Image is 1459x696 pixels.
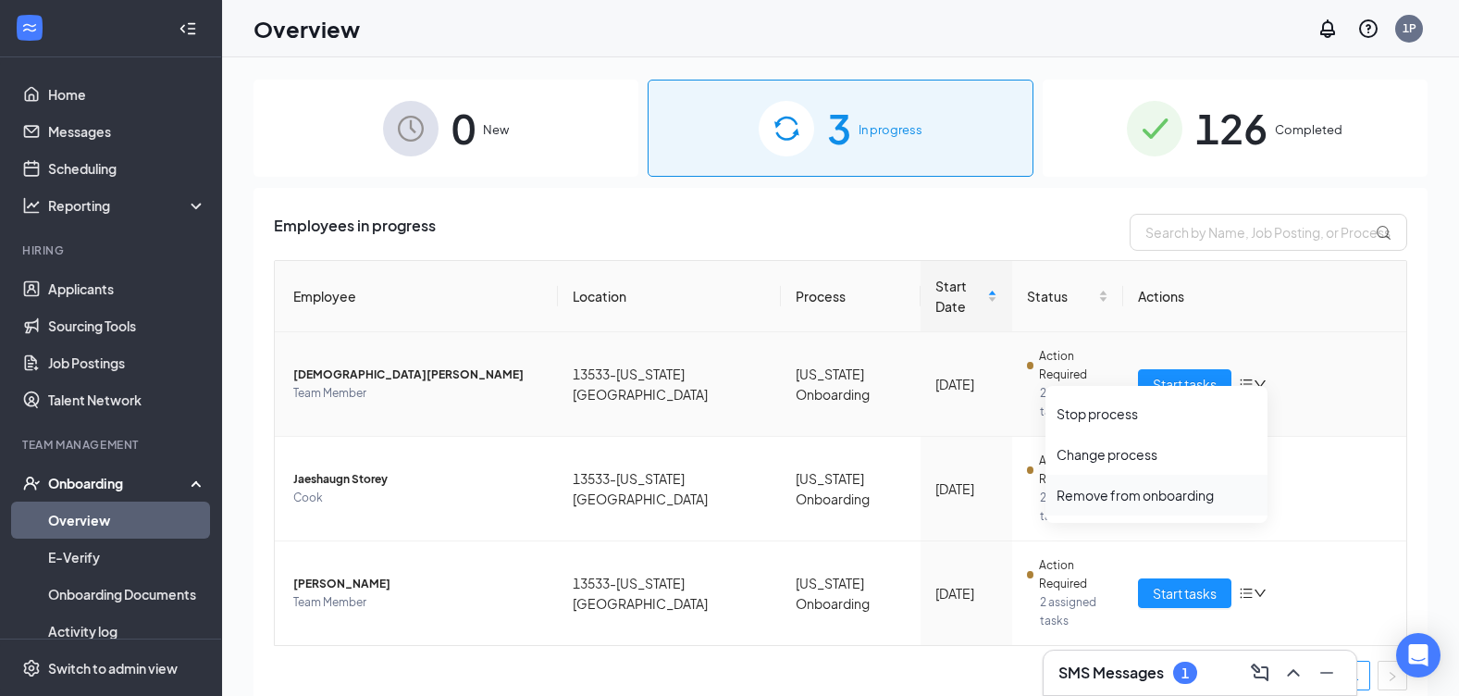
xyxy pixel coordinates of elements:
th: Location [558,261,781,332]
li: Next Page [1378,661,1407,690]
span: Start tasks [1153,583,1217,603]
div: Hiring [22,242,203,258]
a: Messages [48,113,206,150]
span: 0 [451,96,476,160]
svg: Settings [22,659,41,677]
button: Start tasks [1138,369,1231,399]
h1: Overview [253,13,360,44]
th: Actions [1123,261,1406,332]
td: [US_STATE] Onboarding [781,437,921,541]
span: right [1387,671,1398,682]
span: [DEMOGRAPHIC_DATA][PERSON_NAME] [293,366,543,384]
span: Cook [293,489,543,507]
div: Remove from onboarding [1057,486,1256,504]
a: Applicants [48,270,206,307]
a: Talent Network [48,381,206,418]
div: Reporting [48,196,207,215]
span: Jaeshaugn Storey [293,470,543,489]
span: Completed [1275,120,1342,139]
a: Job Postings [48,344,206,381]
span: 2 assigned tasks [1040,593,1108,630]
svg: WorkstreamLogo [20,19,39,37]
button: Start tasks [1138,578,1231,608]
td: 13533-[US_STATE][GEOGRAPHIC_DATA] [558,437,781,541]
span: Start tasks [1153,374,1217,394]
span: down [1254,378,1267,391]
div: 1P [1403,20,1416,36]
svg: Minimize [1316,662,1338,684]
h3: SMS Messages [1058,663,1164,683]
div: Onboarding [48,474,191,492]
button: Minimize [1312,658,1342,688]
span: 3 [827,96,851,160]
td: [US_STATE] Onboarding [781,541,921,645]
a: Sourcing Tools [48,307,206,344]
div: Change process [1057,445,1256,464]
svg: Collapse [179,19,197,38]
span: Team Member [293,593,543,612]
th: Status [1012,261,1123,332]
svg: UserCheck [22,474,41,492]
span: Team Member [293,384,543,403]
button: ComposeMessage [1245,658,1275,688]
svg: Notifications [1317,18,1339,40]
span: New [483,120,509,139]
span: 126 [1195,96,1267,160]
a: Home [48,76,206,113]
span: [PERSON_NAME] [293,575,543,593]
input: Search by Name, Job Posting, or Process [1130,214,1407,251]
td: 13533-[US_STATE][GEOGRAPHIC_DATA] [558,332,781,437]
a: Overview [48,502,206,539]
span: bars [1239,377,1254,391]
span: Action Required [1039,347,1108,384]
svg: QuestionInfo [1357,18,1379,40]
td: 13533-[US_STATE][GEOGRAPHIC_DATA] [558,541,781,645]
div: Stop process [1057,404,1256,423]
button: right [1378,661,1407,690]
span: In progress [859,120,922,139]
span: Employees in progress [274,214,436,251]
div: Switch to admin view [48,659,178,677]
svg: ChevronUp [1282,662,1304,684]
button: ChevronUp [1279,658,1308,688]
a: Activity log [48,613,206,650]
div: Open Intercom Messenger [1396,633,1440,677]
th: Process [781,261,921,332]
span: Action Required [1039,556,1108,593]
svg: ComposeMessage [1249,662,1271,684]
span: Start Date [935,276,983,317]
svg: Analysis [22,196,41,215]
span: bars [1239,586,1254,601]
div: [DATE] [935,478,997,499]
div: 1 [1181,665,1189,681]
a: Scheduling [48,150,206,187]
div: [DATE] [935,583,997,603]
div: [DATE] [935,374,997,394]
span: Status [1027,286,1094,306]
div: Team Management [22,437,203,453]
th: Employee [275,261,558,332]
a: Onboarding Documents [48,576,206,613]
span: down [1254,587,1267,600]
td: [US_STATE] Onboarding [781,332,921,437]
a: E-Verify [48,539,206,576]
